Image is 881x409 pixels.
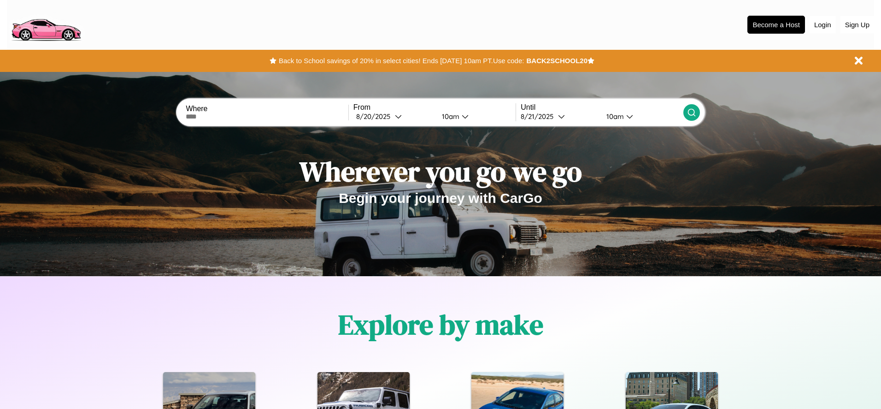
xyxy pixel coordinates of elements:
button: 8/20/2025 [353,112,435,121]
label: Where [186,105,348,113]
button: 10am [599,112,683,121]
div: 10am [602,112,626,121]
label: Until [521,103,683,112]
button: Back to School savings of 20% in select cities! Ends [DATE] 10am PT.Use code: [276,54,526,67]
button: Become a Host [747,16,805,34]
b: BACK2SCHOOL20 [526,57,587,65]
img: logo [7,5,85,43]
div: 8 / 20 / 2025 [356,112,395,121]
label: From [353,103,516,112]
div: 8 / 21 / 2025 [521,112,558,121]
div: 10am [437,112,462,121]
h1: Explore by make [338,306,543,344]
button: Login [810,16,836,33]
button: 10am [435,112,516,121]
button: Sign Up [840,16,874,33]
